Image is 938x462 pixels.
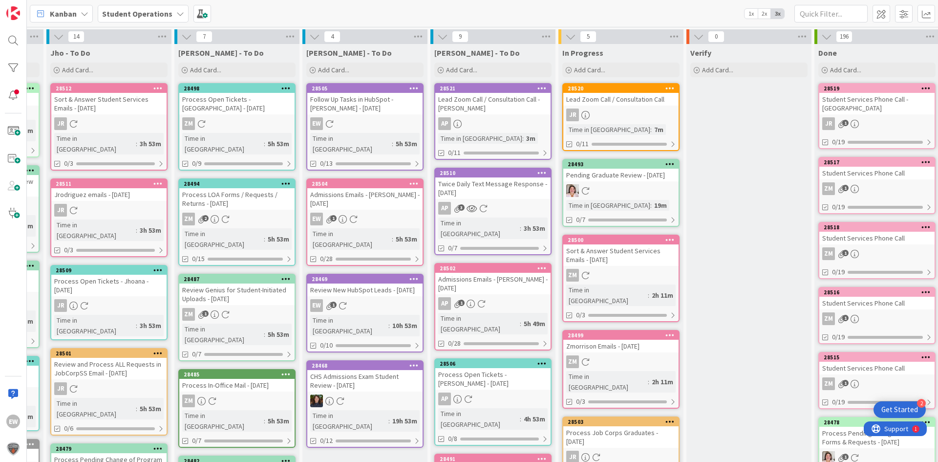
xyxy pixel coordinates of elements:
[51,84,167,114] div: 28512Sort & Answer Student Services Emails - [DATE]
[184,371,295,378] div: 28485
[435,359,551,390] div: 28506Process Open Tickets - [PERSON_NAME] - [DATE]
[568,332,679,339] div: 28499
[522,133,524,144] span: :
[438,313,520,334] div: Time in [GEOGRAPHIC_DATA]
[137,225,164,236] div: 3h 53m
[179,395,295,407] div: ZM
[818,157,936,214] a: 28517Student Services Phone CallZM0/19
[178,369,296,448] a: 28485Process In-Office Mail - [DATE]ZMTime in [GEOGRAPHIC_DATA]:5h 53m0/7
[56,267,167,274] div: 28509
[819,158,935,179] div: 28517Student Services Phone Call
[822,312,835,325] div: ZM
[842,250,849,256] span: 1
[440,360,551,367] div: 28506
[576,310,585,320] span: 0/3
[51,349,167,379] div: 28501Review and Process ALL Requests in JobCorpSS Email - [DATE]
[566,200,650,211] div: Time in [GEOGRAPHIC_DATA]
[51,358,167,379] div: Review and Process ALL Requests in JobCorpSS Email - [DATE]
[307,299,423,312] div: EW
[822,377,835,390] div: ZM
[438,408,520,430] div: Time in [GEOGRAPHIC_DATA]
[179,93,295,114] div: Process Open Tickets - [GEOGRAPHIC_DATA] - [DATE]
[312,276,423,283] div: 28469
[435,297,551,310] div: AP
[563,160,679,181] div: 28493Pending Graduate Review - [DATE]
[650,200,652,211] span: :
[566,371,648,393] div: Time in [GEOGRAPHIC_DATA]
[190,66,221,74] span: Add Card...
[51,275,167,296] div: Process Open Tickets - Jhoana - [DATE]
[182,410,264,432] div: Time in [GEOGRAPHIC_DATA]
[563,418,679,426] div: 28503
[56,85,167,92] div: 28512
[563,244,679,266] div: Sort & Answer Student Services Emails - [DATE]
[307,361,423,370] div: 28468
[819,232,935,244] div: Student Services Phone Call
[566,285,648,306] div: Time in [GEOGRAPHIC_DATA]
[265,416,292,426] div: 5h 53m
[448,243,457,253] span: 0/7
[265,329,292,340] div: 5h 53m
[563,160,679,169] div: 28493
[435,264,551,273] div: 28502
[307,117,423,130] div: EW
[64,245,73,255] span: 0/3
[56,350,167,357] div: 28501
[307,179,423,210] div: 28504Admissions Emails - [PERSON_NAME] - [DATE]
[306,178,424,266] a: 28504Admissions Emails - [PERSON_NAME] - [DATE]EWTime in [GEOGRAPHIC_DATA]:5h 53m0/28
[179,84,295,93] div: 28498
[264,138,265,149] span: :
[54,204,67,217] div: JR
[54,220,136,241] div: Time in [GEOGRAPHIC_DATA]
[822,117,835,130] div: JR
[566,184,579,197] img: EW
[435,117,551,130] div: AP
[819,312,935,325] div: ZM
[6,442,20,456] img: avatar
[819,84,935,114] div: 28519Student Services Phone Call - [GEOGRAPHIC_DATA]
[179,188,295,210] div: Process LOA Forms / Requests / Returns - [DATE]
[307,93,423,114] div: Follow Up Tasks in HubSpot - [PERSON_NAME] - [DATE]
[842,315,849,321] span: 1
[568,85,679,92] div: 28520
[702,66,733,74] span: Add Card...
[566,124,650,135] div: Time in [GEOGRAPHIC_DATA]
[520,318,521,329] span: :
[819,288,935,309] div: 28516Student Services Phone Call
[819,223,935,244] div: 28518Student Services Phone Call
[320,436,333,446] span: 0/12
[458,300,465,306] span: 1
[50,8,77,20] span: Kanban
[388,320,390,331] span: :
[819,158,935,167] div: 28517
[819,167,935,179] div: Student Services Phone Call
[264,234,265,244] span: :
[393,138,420,149] div: 5h 53m
[819,418,935,448] div: 28478Process Pending Change of Status Forms & Requests - [DATE]
[576,139,589,149] span: 0/11
[832,202,845,212] span: 0/19
[818,222,936,279] a: 28518Student Services Phone CallZM0/19
[51,93,167,114] div: Sort & Answer Student Services Emails - [DATE]
[521,318,548,329] div: 5h 49m
[51,188,167,201] div: Jrodriguez emails - [DATE]
[649,290,676,301] div: 2h 11m
[392,234,393,244] span: :
[832,397,845,407] span: 0/19
[179,308,295,321] div: ZM
[307,179,423,188] div: 28504
[874,401,926,418] div: Open Get Started checklist, remaining modules: 2
[56,445,167,452] div: 28479
[576,396,585,407] span: 0/3
[182,213,195,225] div: ZM
[563,93,679,106] div: Lead Zoom Call / Consultation Call
[307,361,423,392] div: 28468CHS Admissions Exam Student Review - [DATE]
[566,269,579,282] div: ZM
[824,159,935,166] div: 28517
[51,4,53,12] div: 1
[824,224,935,231] div: 28518
[64,423,73,434] span: 0/6
[179,275,295,305] div: 28487Review Genius for Student-Initiated Uploads - [DATE]
[822,182,835,195] div: ZM
[563,184,679,197] div: EW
